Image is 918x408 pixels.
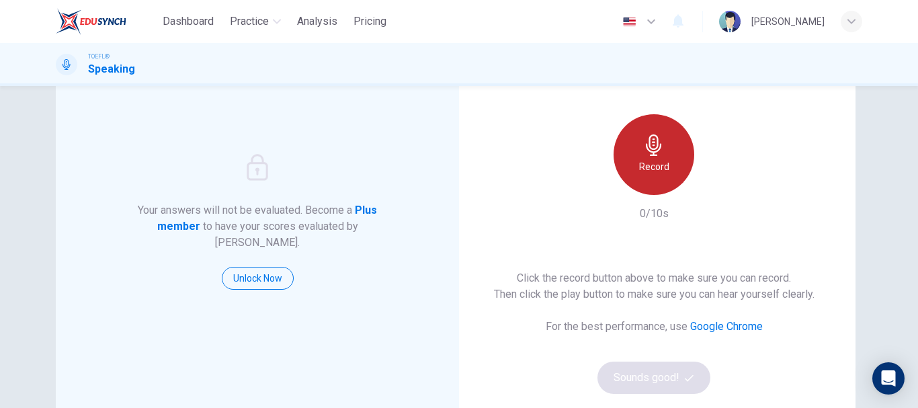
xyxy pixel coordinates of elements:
[163,13,214,30] span: Dashboard
[494,270,815,302] h6: Click the record button above to make sure you can record. Then click the play button to make sur...
[292,9,343,34] button: Analysis
[872,362,905,395] div: Open Intercom Messenger
[348,9,392,34] button: Pricing
[230,13,269,30] span: Practice
[614,114,694,195] button: Record
[640,206,669,222] h6: 0/10s
[719,11,741,32] img: Profile picture
[690,320,763,333] a: Google Chrome
[297,13,337,30] span: Analysis
[88,61,135,77] h1: Speaking
[546,319,763,335] h6: For the best performance, use
[222,267,294,290] button: Unlock Now
[56,8,126,35] img: EduSynch logo
[88,52,110,61] span: TOEFL®
[353,13,386,30] span: Pricing
[639,159,669,175] h6: Record
[621,17,638,27] img: en
[751,13,825,30] div: [PERSON_NAME]
[224,9,286,34] button: Practice
[157,9,219,34] button: Dashboard
[56,8,157,35] a: EduSynch logo
[136,202,379,251] h6: Your answers will not be evaluated. Become a to have your scores evaluated by [PERSON_NAME].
